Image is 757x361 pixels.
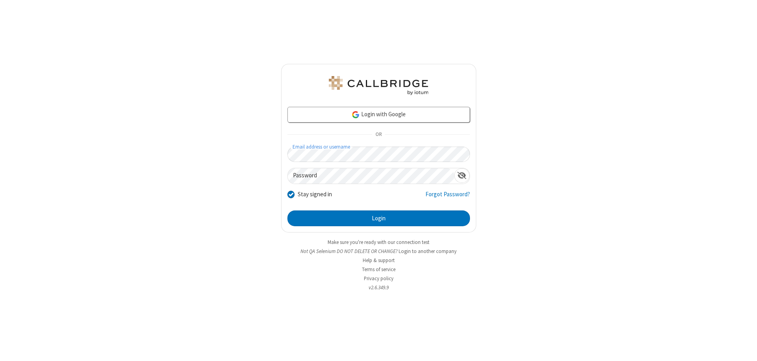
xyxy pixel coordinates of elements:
input: Password [288,168,454,184]
a: Make sure you're ready with our connection test [328,239,429,246]
a: Privacy policy [364,275,393,282]
button: Login to another company [399,247,457,255]
li: v2.6.349.9 [281,284,476,291]
img: google-icon.png [351,110,360,119]
label: Stay signed in [298,190,332,199]
a: Login with Google [287,107,470,123]
button: Login [287,210,470,226]
a: Terms of service [362,266,395,273]
img: QA Selenium DO NOT DELETE OR CHANGE [327,76,430,95]
span: OR [372,129,385,140]
a: Forgot Password? [425,190,470,205]
a: Help & support [363,257,395,264]
li: Not QA Selenium DO NOT DELETE OR CHANGE? [281,247,476,255]
div: Show password [454,168,470,183]
input: Email address or username [287,147,470,162]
